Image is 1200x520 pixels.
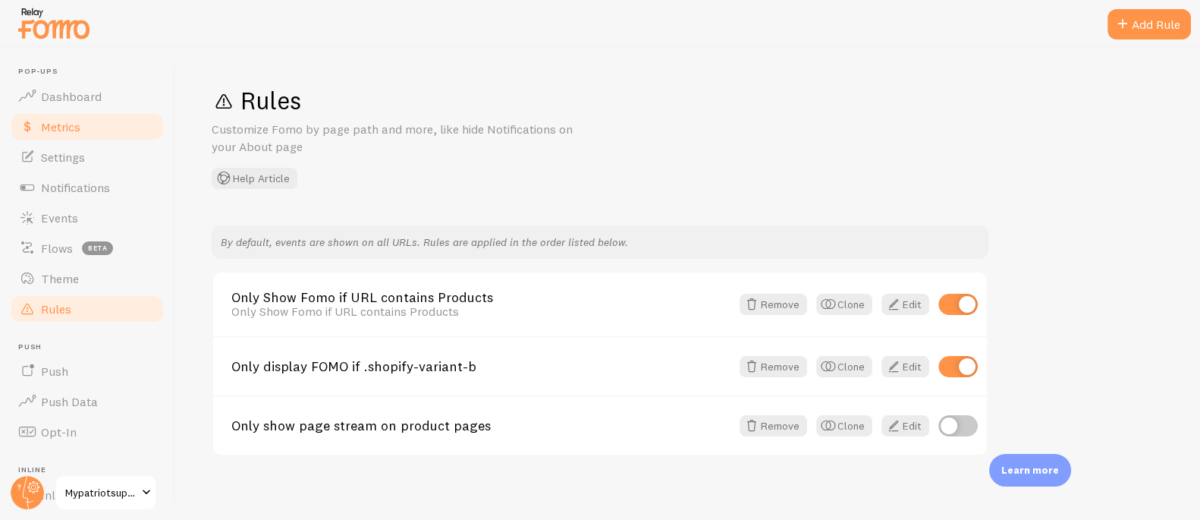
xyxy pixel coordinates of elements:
img: fomo-relay-logo-orange.svg [16,4,92,43]
span: Dashboard [41,89,102,104]
a: Edit [881,294,929,315]
span: Pop-ups [18,67,165,77]
a: Theme [9,263,165,294]
span: Push Data [41,394,98,409]
span: Theme [41,271,79,286]
span: Mypatriotsupply [65,484,137,502]
span: beta [82,241,113,255]
span: Push [41,364,68,379]
span: Flows [41,241,73,256]
span: Events [41,210,78,225]
a: Notifications [9,172,165,203]
a: Rules [9,294,165,324]
h1: Rules [212,85,1164,116]
button: Remove [740,356,807,377]
span: Settings [41,150,85,165]
div: Only Show Fomo if URL contains Products [231,304,730,318]
span: Rules [41,301,71,317]
button: Clone [816,356,872,377]
div: Learn more [989,454,1071,487]
a: Events [9,203,165,233]
a: Metrics [9,112,165,142]
a: Push Data [9,386,165,417]
a: Flows beta [9,233,165,263]
a: Only display FOMO if .shopify-variant-b [231,360,730,373]
a: Edit [881,415,929,436]
p: By default, events are shown on all URLs. Rules are applied in the order listed below. [221,235,979,250]
a: Only Show Fomo if URL contains Products [231,291,730,304]
span: Inline [18,465,165,475]
span: Metrics [41,119,80,134]
button: Clone [816,415,872,436]
span: Opt-In [41,424,77,440]
a: Push [9,356,165,386]
button: Remove [740,415,807,436]
a: Only show page stream on product pages [231,419,730,433]
a: Edit [881,356,929,377]
a: Opt-In [9,417,165,447]
span: Notifications [41,180,110,195]
button: Remove [740,294,807,315]
span: Push [18,342,165,352]
p: Learn more [1001,463,1059,477]
button: Help Article [212,168,297,189]
p: Customize Fomo by page path and more, like hide Notifications on your About page [212,121,576,156]
a: Dashboard [9,81,165,112]
a: Settings [9,142,165,172]
a: Mypatriotsupply [55,474,157,511]
button: Clone [816,294,872,315]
